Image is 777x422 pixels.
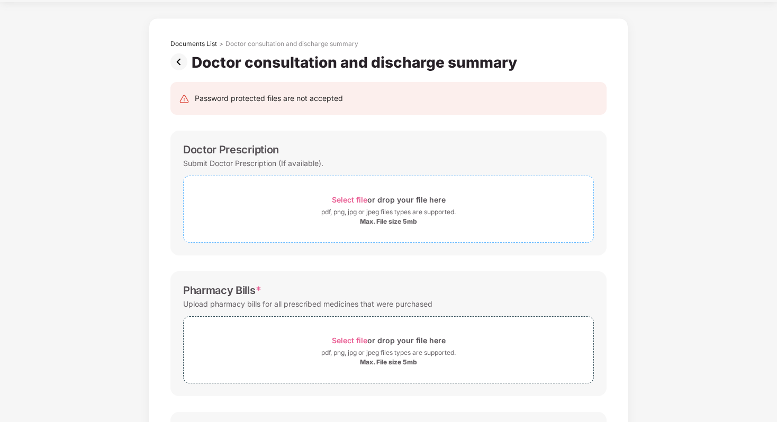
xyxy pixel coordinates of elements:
[183,297,432,311] div: Upload pharmacy bills for all prescribed medicines that were purchased
[332,195,367,204] span: Select file
[321,207,456,217] div: pdf, png, jpg or jpeg files types are supported.
[332,336,367,345] span: Select file
[192,53,521,71] div: Doctor consultation and discharge summary
[170,53,192,70] img: svg+xml;base64,PHN2ZyBpZD0iUHJldi0zMngzMiIgeG1sbnM9Imh0dHA6Ly93d3cudzMub3JnLzIwMDAvc3ZnIiB3aWR0aD...
[219,40,223,48] div: >
[170,40,217,48] div: Documents List
[184,184,593,234] span: Select fileor drop your file herepdf, png, jpg or jpeg files types are supported.Max. File size 5mb
[183,156,323,170] div: Submit Doctor Prescription (If available).
[195,93,343,104] div: Password protected files are not accepted
[321,347,456,358] div: pdf, png, jpg or jpeg files types are supported.
[332,192,446,207] div: or drop your file here
[183,143,279,156] div: Doctor Prescription
[183,284,261,297] div: Pharmacy Bills
[360,358,417,366] div: Max. File size 5mb
[360,217,417,226] div: Max. File size 5mb
[184,325,593,375] span: Select fileor drop your file herepdf, png, jpg or jpeg files types are supported.Max. File size 5mb
[332,333,446,347] div: or drop your file here
[179,94,189,104] img: svg+xml;base64,PHN2ZyB4bWxucz0iaHR0cDovL3d3dy53My5vcmcvMjAwMC9zdmciIHdpZHRoPSIyNCIgaGVpZ2h0PSIyNC...
[225,40,358,48] div: Doctor consultation and discharge summary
